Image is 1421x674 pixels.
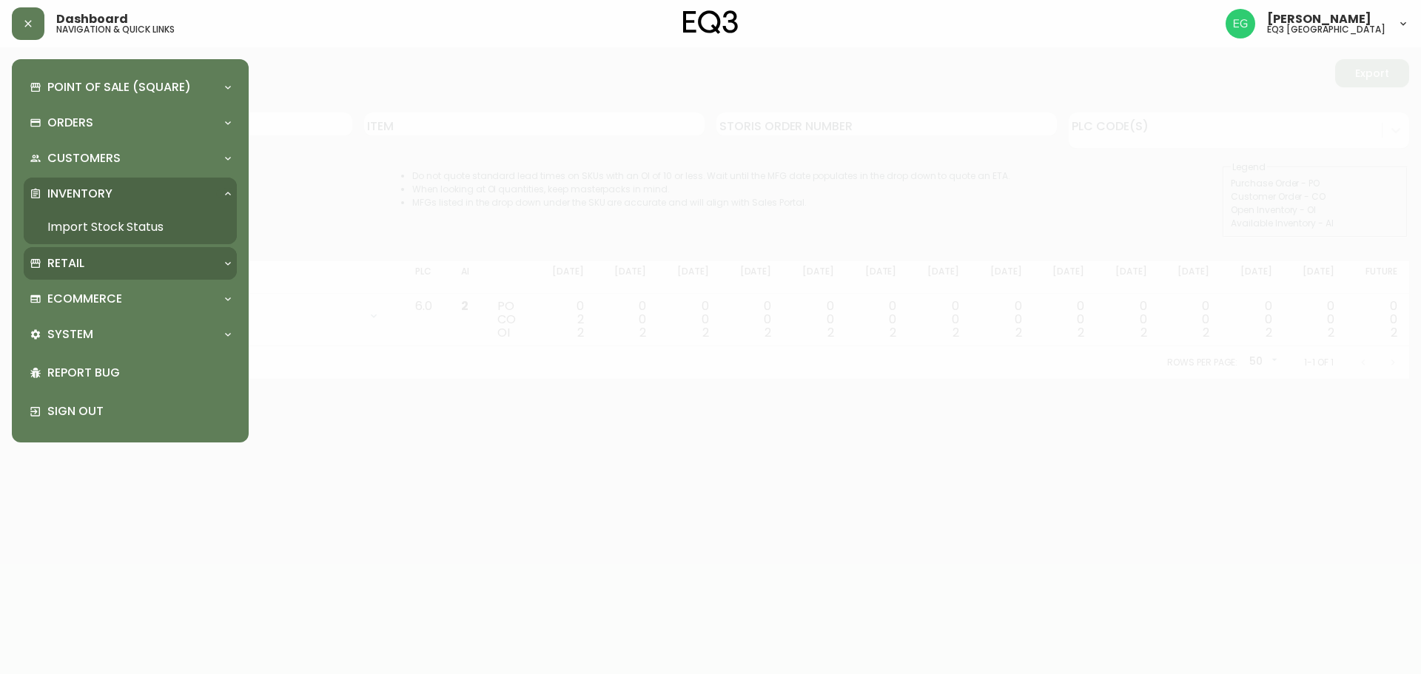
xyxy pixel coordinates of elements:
[24,210,237,244] a: Import Stock Status
[24,107,237,139] div: Orders
[56,13,128,25] span: Dashboard
[47,291,122,307] p: Ecommerce
[24,318,237,351] div: System
[24,178,237,210] div: Inventory
[24,247,237,280] div: Retail
[24,283,237,315] div: Ecommerce
[24,142,237,175] div: Customers
[24,71,237,104] div: Point of Sale (Square)
[47,186,112,202] p: Inventory
[47,365,231,381] p: Report Bug
[47,255,84,272] p: Retail
[683,10,738,34] img: logo
[1226,9,1255,38] img: db11c1629862fe82d63d0774b1b54d2b
[24,354,237,392] div: Report Bug
[1267,25,1385,34] h5: eq3 [GEOGRAPHIC_DATA]
[47,79,191,95] p: Point of Sale (Square)
[47,115,93,131] p: Orders
[56,25,175,34] h5: navigation & quick links
[47,150,121,166] p: Customers
[47,403,231,419] p: Sign Out
[24,392,237,431] div: Sign Out
[1267,13,1371,25] span: [PERSON_NAME]
[47,326,93,343] p: System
